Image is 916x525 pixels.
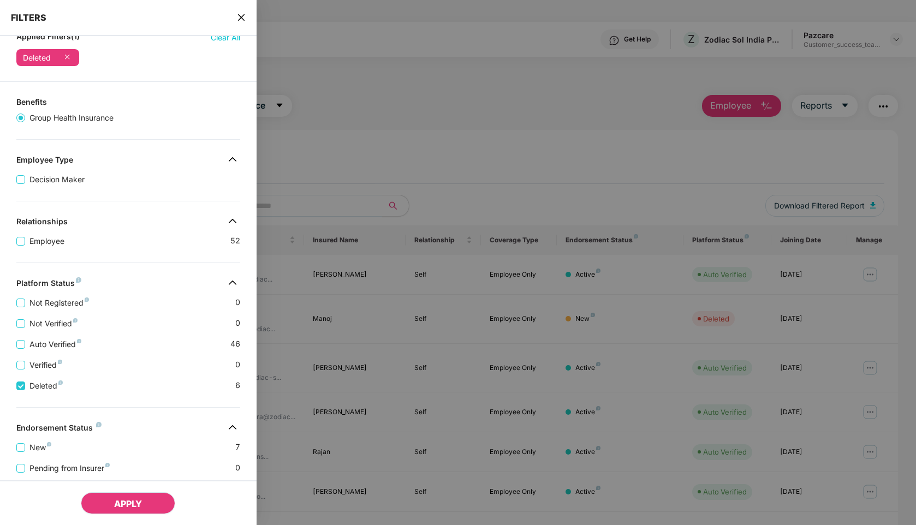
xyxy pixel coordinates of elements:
span: Decision Maker [25,174,89,186]
span: Applied Filters(1) [16,32,80,44]
span: 0 [235,296,240,309]
img: svg+xml;base64,PHN2ZyB4bWxucz0iaHR0cDovL3d3dy53My5vcmcvMjAwMC9zdmciIHdpZHRoPSI4IiBoZWlnaHQ9IjgiIH... [58,380,63,385]
div: Endorsement Status [16,423,102,436]
span: Deleted [25,380,67,392]
span: Verified [25,359,67,371]
img: svg+xml;base64,PHN2ZyB4bWxucz0iaHR0cDovL3d3dy53My5vcmcvMjAwMC9zdmciIHdpZHRoPSI4IiBoZWlnaHQ9IjgiIH... [58,360,62,364]
span: FILTERS [11,12,46,23]
span: Employee [25,235,69,247]
span: close [237,12,246,23]
span: 52 [230,235,240,247]
div: Deleted [23,53,51,62]
span: Not Registered [25,297,93,309]
div: Platform Status [16,278,81,291]
span: 0 [235,462,240,474]
img: svg+xml;base64,PHN2ZyB4bWxucz0iaHR0cDovL3d3dy53My5vcmcvMjAwMC9zdmciIHdpZHRoPSI4IiBoZWlnaHQ9IjgiIH... [73,318,78,323]
span: New [25,442,56,454]
img: svg+xml;base64,PHN2ZyB4bWxucz0iaHR0cDovL3d3dy53My5vcmcvMjAwMC9zdmciIHdpZHRoPSI4IiBoZWlnaHQ9IjgiIH... [96,422,102,427]
span: 6 [235,379,240,392]
img: svg+xml;base64,PHN2ZyB4bWxucz0iaHR0cDovL3d3dy53My5vcmcvMjAwMC9zdmciIHdpZHRoPSI4IiBoZWlnaHQ9IjgiIH... [77,339,81,343]
img: svg+xml;base64,PHN2ZyB4bWxucz0iaHR0cDovL3d3dy53My5vcmcvMjAwMC9zdmciIHdpZHRoPSI4IiBoZWlnaHQ9IjgiIH... [47,442,51,446]
img: svg+xml;base64,PHN2ZyB4bWxucz0iaHR0cDovL3d3dy53My5vcmcvMjAwMC9zdmciIHdpZHRoPSIzMiIgaGVpZ2h0PSIzMi... [224,419,241,436]
span: 46 [230,338,240,350]
img: svg+xml;base64,PHN2ZyB4bWxucz0iaHR0cDovL3d3dy53My5vcmcvMjAwMC9zdmciIHdpZHRoPSI4IiBoZWlnaHQ9IjgiIH... [76,277,81,283]
span: Clear All [211,32,240,44]
span: 0 [235,317,240,330]
img: svg+xml;base64,PHN2ZyB4bWxucz0iaHR0cDovL3d3dy53My5vcmcvMjAwMC9zdmciIHdpZHRoPSIzMiIgaGVpZ2h0PSIzMi... [224,212,241,230]
div: Relationships [16,217,68,230]
img: svg+xml;base64,PHN2ZyB4bWxucz0iaHR0cDovL3d3dy53My5vcmcvMjAwMC9zdmciIHdpZHRoPSIzMiIgaGVpZ2h0PSIzMi... [224,274,241,291]
span: 0 [235,359,240,371]
button: APPLY [81,492,175,514]
img: svg+xml;base64,PHN2ZyB4bWxucz0iaHR0cDovL3d3dy53My5vcmcvMjAwMC9zdmciIHdpZHRoPSI4IiBoZWlnaHQ9IjgiIH... [105,463,110,467]
span: APPLY [114,498,142,509]
img: svg+xml;base64,PHN2ZyB4bWxucz0iaHR0cDovL3d3dy53My5vcmcvMjAwMC9zdmciIHdpZHRoPSIzMiIgaGVpZ2h0PSIzMi... [224,151,241,168]
span: Group Health Insurance [25,112,118,124]
span: Auto Verified [25,338,86,350]
span: Not Verified [25,318,82,330]
span: Pending from Insurer [25,462,114,474]
img: svg+xml;base64,PHN2ZyB4bWxucz0iaHR0cDovL3d3dy53My5vcmcvMjAwMC9zdmciIHdpZHRoPSI4IiBoZWlnaHQ9IjgiIH... [85,297,89,302]
div: Employee Type [16,155,73,168]
span: 7 [235,441,240,454]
